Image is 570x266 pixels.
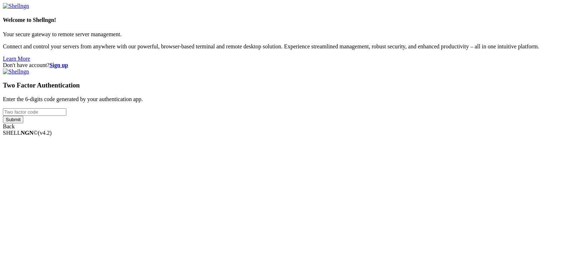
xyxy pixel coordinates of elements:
[3,81,567,89] h3: Two Factor Authentication
[3,108,66,116] input: Two factor code
[49,62,68,68] a: Sign up
[3,3,29,9] img: Shellngn
[3,62,567,68] div: Don't have account?
[3,96,567,103] p: Enter the 6-digits code generated by your authentication app.
[21,130,34,136] b: NGN
[3,56,30,62] a: Learn More
[3,43,567,50] p: Connect and control your servers from anywhere with our powerful, browser-based terminal and remo...
[3,31,567,38] p: Your secure gateway to remote server management.
[38,130,52,136] span: 4.2.0
[3,68,29,75] img: Shellngn
[3,116,23,123] input: Submit
[3,17,567,23] h4: Welcome to Shellngn!
[3,130,52,136] span: SHELL ©
[3,123,15,129] a: Back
